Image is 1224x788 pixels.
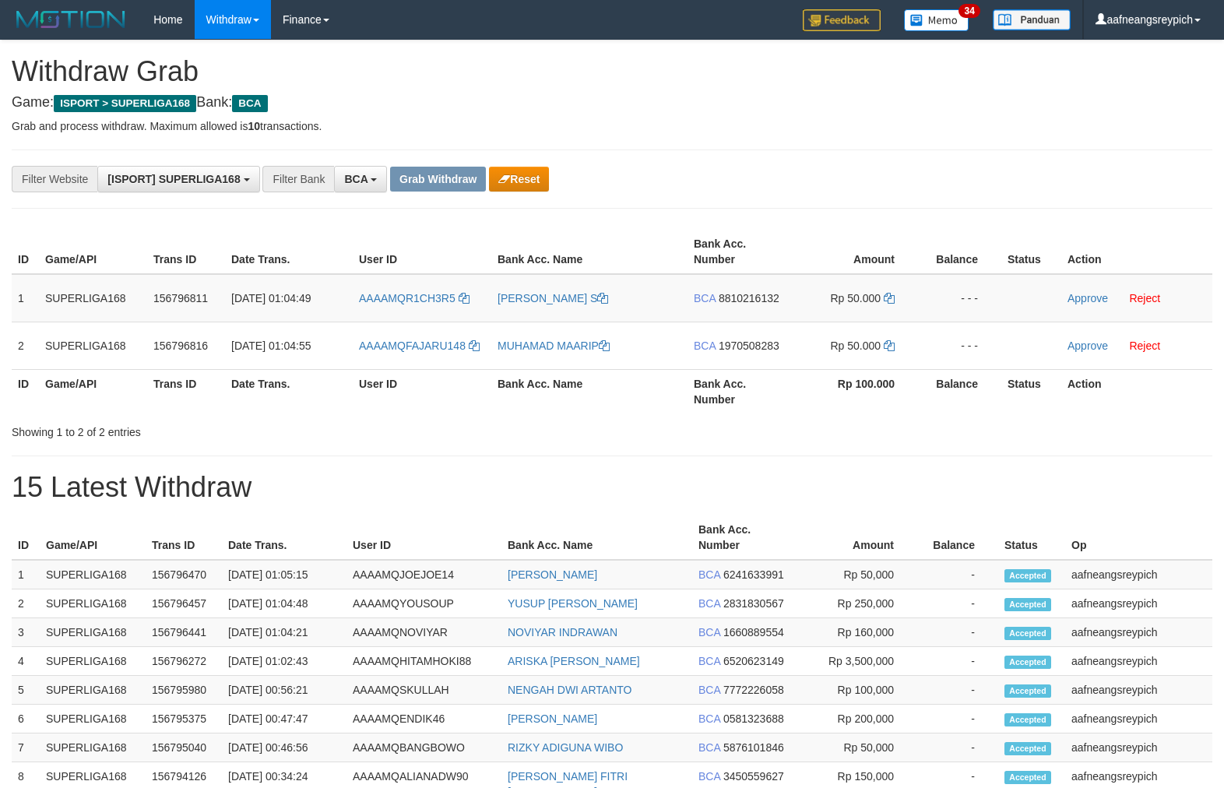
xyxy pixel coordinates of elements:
td: SUPERLIGA168 [40,705,146,733]
td: [DATE] 01:02:43 [222,647,346,676]
td: [DATE] 01:05:15 [222,560,346,589]
p: Grab and process withdraw. Maximum allowed is transactions. [12,118,1212,134]
div: Showing 1 to 2 of 2 entries [12,418,498,440]
span: [DATE] 01:04:55 [231,339,311,352]
th: User ID [353,230,491,274]
strong: 10 [248,120,260,132]
td: 156795980 [146,676,222,705]
th: ID [12,369,39,413]
th: Bank Acc. Number [688,369,793,413]
td: Rp 200,000 [795,705,917,733]
span: Copy 2831830567 to clipboard [723,597,784,610]
td: aafneangsreypich [1065,705,1212,733]
span: Copy 6241633991 to clipboard [723,568,784,581]
td: [DATE] 01:04:21 [222,618,346,647]
th: User ID [353,369,491,413]
span: Copy 5876101846 to clipboard [723,741,784,754]
button: Grab Withdraw [390,167,486,192]
td: AAAAMQSKULLAH [346,676,501,705]
th: Bank Acc. Name [491,369,688,413]
span: Accepted [1004,569,1051,582]
td: 156796272 [146,647,222,676]
span: BCA [698,770,720,783]
a: NOVIYAR INDRAWAN [508,626,617,638]
th: Amount [793,230,918,274]
td: [DATE] 00:47:47 [222,705,346,733]
span: Accepted [1004,656,1051,669]
td: 1 [12,560,40,589]
td: AAAAMQHITAMHOKI88 [346,647,501,676]
td: AAAAMQNOVIYAR [346,618,501,647]
td: - - - [918,274,1001,322]
span: BCA [232,95,267,112]
a: Reject [1129,292,1160,304]
span: 156796811 [153,292,208,304]
th: Trans ID [147,230,225,274]
a: [PERSON_NAME] [508,712,597,725]
span: BCA [694,339,716,352]
span: AAAAMQFAJARU148 [359,339,466,352]
td: aafneangsreypich [1065,589,1212,618]
a: RIZKY ADIGUNA WIBO [508,741,623,754]
span: AAAAMQR1CH3R5 [359,292,455,304]
td: 7 [12,733,40,762]
a: ARISKA [PERSON_NAME] [508,655,640,667]
td: Rp 100,000 [795,676,917,705]
td: 5 [12,676,40,705]
td: SUPERLIGA168 [39,322,147,369]
h1: Withdraw Grab [12,56,1212,87]
td: 156796457 [146,589,222,618]
td: AAAAMQYOUSOUP [346,589,501,618]
td: SUPERLIGA168 [40,676,146,705]
span: Copy 6520623149 to clipboard [723,655,784,667]
img: Button%20Memo.svg [904,9,969,31]
td: Rp 50,000 [795,560,917,589]
th: Trans ID [146,515,222,560]
th: Game/API [39,230,147,274]
span: 156796816 [153,339,208,352]
td: aafneangsreypich [1065,676,1212,705]
h4: Game: Bank: [12,95,1212,111]
span: BCA [698,626,720,638]
th: Game/API [39,369,147,413]
span: BCA [698,712,720,725]
span: ISPORT > SUPERLIGA168 [54,95,196,112]
span: Rp 50.000 [831,339,881,352]
td: - [917,676,998,705]
td: SUPERLIGA168 [40,618,146,647]
span: BCA [698,597,720,610]
span: Copy 1660889554 to clipboard [723,626,784,638]
td: - [917,647,998,676]
td: 156795040 [146,733,222,762]
th: Amount [795,515,917,560]
span: Rp 50.000 [831,292,881,304]
a: Approve [1067,339,1108,352]
td: AAAAMQJOEJOE14 [346,560,501,589]
img: MOTION_logo.png [12,8,130,31]
td: - [917,618,998,647]
h1: 15 Latest Withdraw [12,472,1212,503]
a: [PERSON_NAME] [508,568,597,581]
span: Accepted [1004,713,1051,726]
td: - [917,733,998,762]
a: Copy 50000 to clipboard [884,339,895,352]
span: Copy 8810216132 to clipboard [719,292,779,304]
td: aafneangsreypich [1065,560,1212,589]
td: AAAAMQENDIK46 [346,705,501,733]
a: Reject [1129,339,1160,352]
span: BCA [344,173,368,185]
th: Date Trans. [222,515,346,560]
td: AAAAMQBANGBOWO [346,733,501,762]
th: Status [1001,369,1061,413]
th: ID [12,515,40,560]
td: [DATE] 01:04:48 [222,589,346,618]
span: BCA [698,684,720,696]
th: Status [1001,230,1061,274]
div: Filter Bank [262,166,334,192]
td: 2 [12,589,40,618]
td: - [917,705,998,733]
th: Action [1061,369,1212,413]
th: Status [998,515,1065,560]
span: Accepted [1004,598,1051,611]
td: 156796441 [146,618,222,647]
